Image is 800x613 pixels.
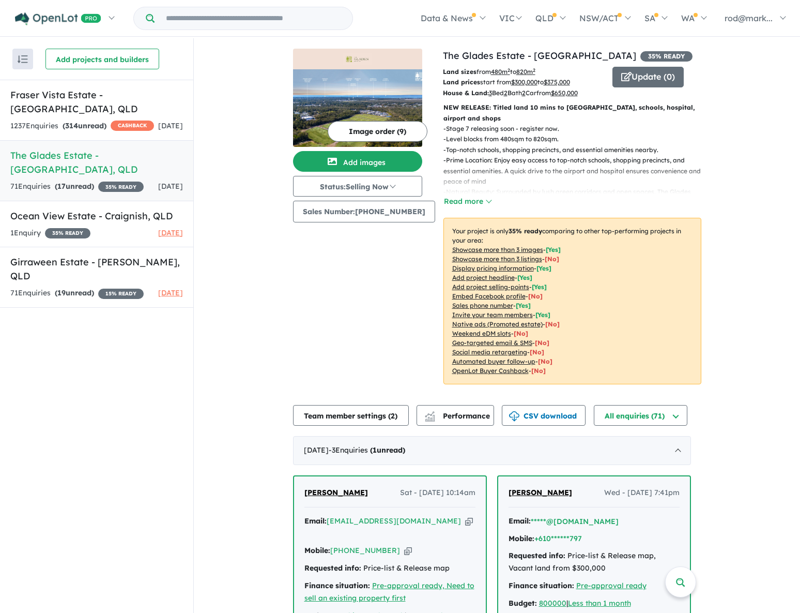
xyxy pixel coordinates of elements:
u: $ 650,000 [551,89,578,97]
a: [PHONE_NUMBER] [330,546,400,555]
span: 19 [57,288,66,297]
button: Copy [465,516,473,527]
span: [ Yes ] [532,283,547,291]
span: [ Yes ] [517,274,532,281]
u: Geo-targeted email & SMS [452,339,532,347]
b: 35 % ready [509,227,542,235]
sup: 2 [507,67,510,73]
p: NEW RELEASE: Titled land 10 mins to [GEOGRAPHIC_DATA], schools, hospital, airport and shops [443,102,701,124]
strong: Mobile: [304,546,330,555]
div: 1 Enquir y [10,227,90,240]
a: Pre-approval ready [576,581,647,590]
span: 35 % READY [640,51,693,62]
u: 3 [489,89,492,97]
img: The Glades Estate - Wondunna Logo [297,53,418,65]
button: All enquiries (71) [594,405,687,426]
button: CSV download [502,405,586,426]
u: Showcase more than 3 listings [452,255,542,263]
div: Price-list & Release map, Vacant land from $300,000 [509,550,680,575]
img: line-chart.svg [425,411,434,417]
u: 2 [504,89,507,97]
button: Add projects and builders [45,49,159,69]
strong: Email: [509,516,531,526]
u: Weekend eDM slots [452,330,511,337]
span: 1 [373,445,377,455]
span: [ Yes ] [535,311,550,319]
button: Team member settings (2) [293,405,409,426]
strong: Email: [304,516,327,526]
span: Sat - [DATE] 10:14am [400,487,475,499]
span: Performance [426,411,490,421]
span: [ Yes ] [536,264,551,272]
u: Pre-approval ready, Need to sell an existing property first [304,581,474,603]
strong: ( unread) [370,445,405,455]
u: Add project headline [452,274,515,281]
u: $ 375,000 [544,78,570,86]
button: Status:Selling Now [293,176,422,197]
p: - Top-notch schools, shopping precincts, and essential amenities nearby. [443,145,710,155]
span: 35 % READY [98,182,144,192]
button: Image order (9) [328,121,427,142]
a: [PERSON_NAME] [304,487,368,499]
span: [ No ] [528,292,543,300]
p: - Prime Location: Enjoy easy access to top-notch schools, shopping precincts, and essential ameni... [443,155,710,187]
span: 2 [391,411,395,421]
p: start from [443,77,605,87]
a: [PERSON_NAME] [509,487,572,499]
div: [DATE] [293,436,691,465]
a: 800000 [539,599,566,608]
span: [PERSON_NAME] [304,488,368,497]
span: [ No ] [545,255,559,263]
u: 2 [522,89,526,97]
span: [ Yes ] [516,302,531,309]
span: 35 % READY [45,228,90,238]
p: - Stage 7 releasing soon - register now. [443,124,710,134]
div: 1237 Enquir ies [10,120,154,132]
span: rod@mark... [725,13,773,23]
u: Embed Facebook profile [452,292,526,300]
p: Bed Bath Car from [443,88,605,98]
a: Less than 1 month [568,599,631,608]
u: Invite your team members [452,311,533,319]
p: - Level blocks from 480sqm to 820sqm. [443,134,710,144]
u: OpenLot Buyer Cashback [452,367,529,375]
span: [No] [514,330,528,337]
span: to [537,78,570,86]
span: [No] [530,348,544,356]
span: [DATE] [158,182,183,191]
button: Add images [293,151,422,172]
u: Display pricing information [452,264,534,272]
u: $ 300,000 [511,78,537,86]
h5: The Glades Estate - [GEOGRAPHIC_DATA] , QLD [10,148,183,176]
span: [No] [538,357,552,365]
button: Copy [404,545,412,556]
strong: ( unread) [63,121,106,130]
img: Openlot PRO Logo White [15,12,101,25]
h5: Fraser Vista Estate - [GEOGRAPHIC_DATA] , QLD [10,88,183,116]
button: Performance [417,405,494,426]
strong: Mobile: [509,534,534,543]
img: download icon [509,411,519,422]
span: [No] [545,320,560,328]
span: CASHBACK [111,121,154,131]
span: [DATE] [158,121,183,130]
p: Your project is only comparing to other top-performing projects in your area: - - - - - - - - - -... [443,218,701,384]
p: from [443,67,605,77]
u: Native ads (Promoted estate) [452,320,543,328]
span: [DATE] [158,288,183,297]
span: 314 [65,121,78,130]
a: The Glades Estate - Wondunna LogoThe Glades Estate - Wondunna [293,49,422,147]
sup: 2 [533,67,535,73]
span: [ Yes ] [546,246,561,253]
img: bar-chart.svg [425,415,435,422]
b: Land sizes [443,68,476,76]
u: Showcase more than 3 images [452,246,543,253]
strong: ( unread) [55,182,94,191]
img: sort.svg [18,55,28,63]
b: Land prices [443,78,480,86]
h5: Girraween Estate - [PERSON_NAME] , QLD [10,255,183,283]
span: [No] [531,367,546,375]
